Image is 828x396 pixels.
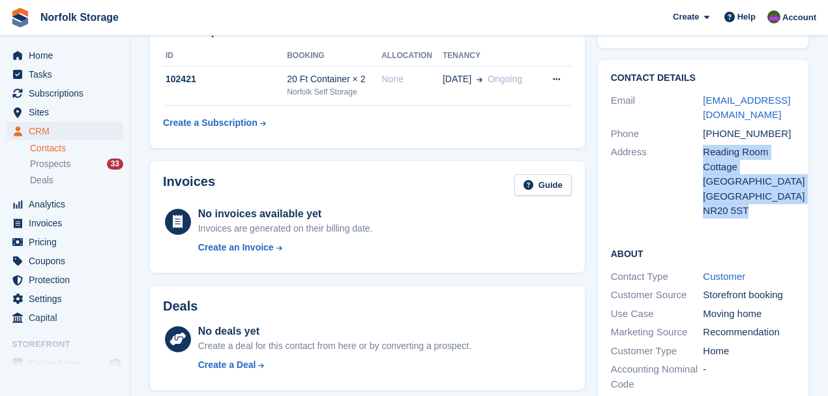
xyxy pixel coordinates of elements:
h2: Contact Details [611,73,795,84]
div: 33 [107,159,123,170]
a: menu [7,233,123,251]
div: Marketing Source [611,325,703,340]
span: Invoices [29,214,107,232]
span: Deals [30,174,53,187]
a: menu [7,46,123,65]
th: ID [163,46,287,67]
div: Accounting Nominal Code [611,362,703,391]
span: Help [737,10,756,23]
div: Recommendation [703,325,795,340]
div: Use Case [611,307,703,322]
a: Prospects 33 [30,157,123,171]
a: menu [7,290,123,308]
span: Prospects [30,158,70,170]
a: Preview store [108,356,123,371]
span: Storefront [12,338,130,351]
span: Home [29,46,107,65]
a: menu [7,309,123,327]
span: Create [673,10,699,23]
div: Moving home [703,307,795,322]
a: menu [7,271,123,289]
a: menu [7,84,123,102]
div: Phone [611,127,703,142]
a: Norfolk Storage [35,7,124,28]
a: Create a Deal [198,358,471,372]
div: - [703,362,795,391]
a: menu [7,103,123,121]
div: Customer Source [611,288,703,303]
span: Pricing [29,233,107,251]
a: menu [7,354,123,373]
div: Home [703,344,795,359]
div: 20 Ft Container × 2 [287,72,381,86]
h2: Invoices [163,174,215,196]
div: No invoices available yet [198,206,373,222]
h2: About [611,247,795,260]
div: Address [611,145,703,219]
th: Booking [287,46,381,67]
a: [EMAIL_ADDRESS][DOMAIN_NAME] [703,95,790,121]
span: [DATE] [443,72,471,86]
span: CRM [29,122,107,140]
th: Allocation [381,46,443,67]
a: menu [7,122,123,140]
a: Contacts [30,142,123,155]
div: Norfolk Self Storage [287,86,381,98]
div: [GEOGRAPHIC_DATA] [703,189,795,204]
span: Ongoing [488,74,522,84]
img: stora-icon-8386f47178a22dfd0bd8f6a31ec36ba5ce8667c1dd55bd0f319d3a0aa187defe.svg [10,8,30,27]
span: Online Store [29,354,107,373]
a: Customer [703,271,745,282]
div: [GEOGRAPHIC_DATA] [703,174,795,189]
a: Create a Subscription [163,111,266,135]
a: Guide [514,174,572,196]
div: Invoices are generated on their billing date. [198,222,373,236]
a: menu [7,214,123,232]
div: Storefront booking [703,288,795,303]
span: Sites [29,103,107,121]
img: Tom Pearson [767,10,780,23]
span: Analytics [29,195,107,213]
div: 102421 [163,72,287,86]
th: Tenancy [443,46,539,67]
div: No deals yet [198,324,471,339]
span: Settings [29,290,107,308]
span: Protection [29,271,107,289]
div: [PHONE_NUMBER] [703,127,795,142]
div: Create a Subscription [163,116,258,130]
span: Coupons [29,252,107,270]
a: Deals [30,174,123,187]
div: Contact Type [611,269,703,284]
div: Customer Type [611,344,703,359]
span: Account [782,11,816,24]
span: Capital [29,309,107,327]
a: Create an Invoice [198,241,373,254]
a: menu [7,195,123,213]
div: Create a Deal [198,358,256,372]
span: Subscriptions [29,84,107,102]
a: menu [7,252,123,270]
a: menu [7,65,123,84]
div: Reading Room Cottage [703,145,795,174]
span: Tasks [29,65,107,84]
h2: Deals [163,299,198,314]
div: Create a deal for this contact from here or by converting a prospect. [198,339,471,353]
div: None [381,72,443,86]
div: NR20 5ST [703,204,795,219]
div: Email [611,93,703,123]
div: Create an Invoice [198,241,274,254]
